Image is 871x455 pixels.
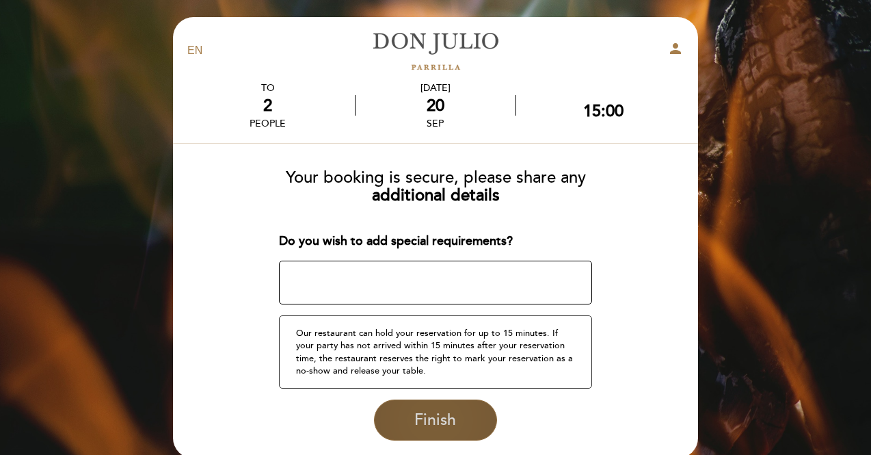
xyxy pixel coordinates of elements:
[250,96,286,116] div: 2
[356,82,515,94] div: [DATE]
[356,96,515,116] div: 20
[583,101,624,121] div: 15:00
[250,118,286,129] div: people
[356,118,515,129] div: Sep
[250,82,286,94] div: TO
[667,40,684,62] button: person
[350,32,521,70] a: [PERSON_NAME]
[286,168,586,187] span: Your booking is secure, please share any
[372,185,500,205] b: additional details
[414,411,456,430] span: Finish
[279,233,593,250] div: Do you wish to add special requirements?
[667,40,684,57] i: person
[279,315,593,389] div: Our restaurant can hold your reservation for up to 15 minutes. If your party has not arrived with...
[374,400,497,441] button: Finish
